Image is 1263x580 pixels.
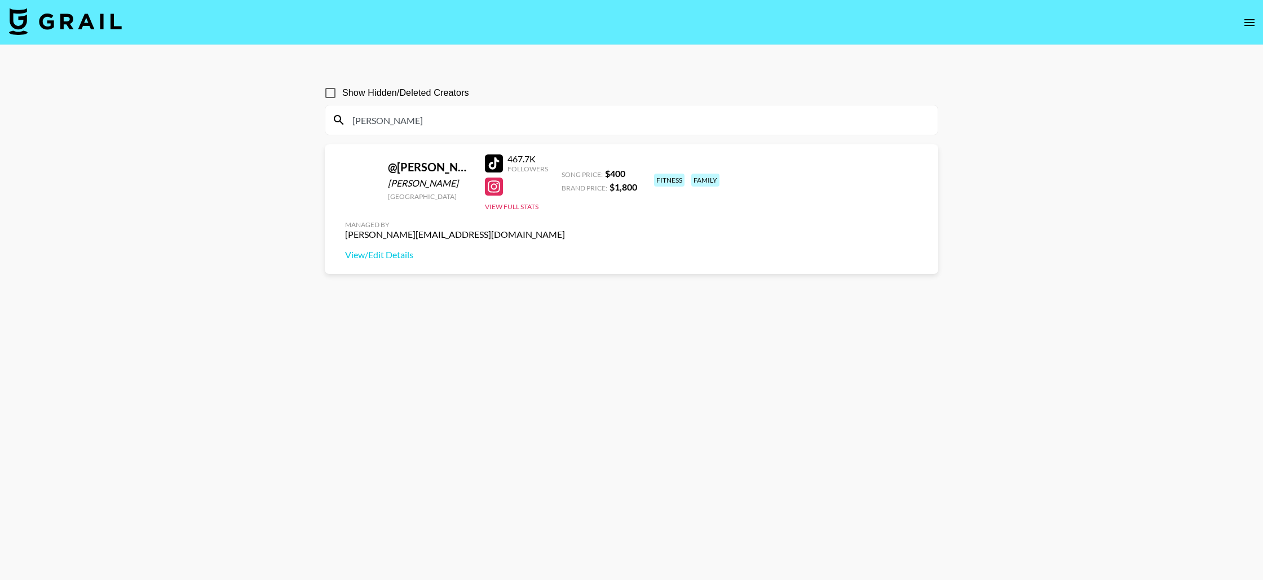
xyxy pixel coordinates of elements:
div: [PERSON_NAME] [388,178,471,189]
span: Brand Price: [562,184,607,192]
div: fitness [654,174,685,187]
span: Song Price: [562,170,603,179]
div: @ [PERSON_NAME] [388,160,471,174]
img: Grail Talent [9,8,122,35]
div: [GEOGRAPHIC_DATA] [388,192,471,201]
button: View Full Stats [485,202,538,211]
a: View/Edit Details [345,249,565,260]
div: Managed By [345,220,565,229]
div: [PERSON_NAME][EMAIL_ADDRESS][DOMAIN_NAME] [345,229,565,240]
button: open drawer [1238,11,1261,34]
span: Show Hidden/Deleted Creators [342,86,469,100]
div: family [691,174,719,187]
strong: $ 400 [605,168,625,179]
div: Followers [507,165,548,173]
input: Search by User Name [346,111,931,129]
div: 467.7K [507,153,548,165]
strong: $ 1,800 [610,181,637,192]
